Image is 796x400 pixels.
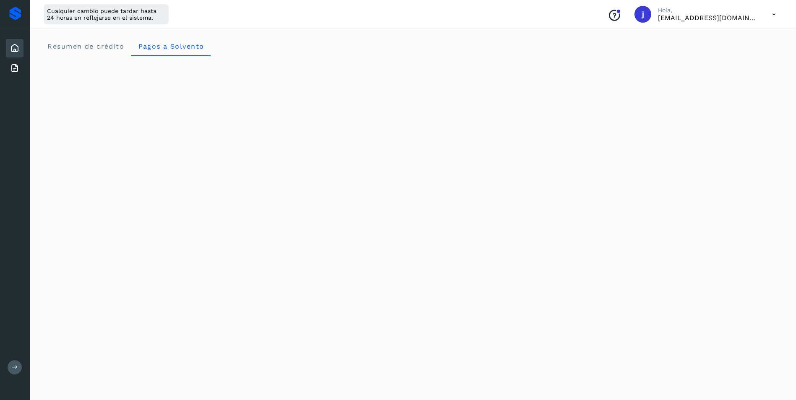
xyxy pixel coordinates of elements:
div: Facturas [6,59,23,78]
div: Inicio [6,39,23,57]
p: Hola, [658,7,759,14]
span: Resumen de crédito [47,42,124,50]
p: juliorodriguez@etitransfer.com.mx [658,14,759,22]
div: Cualquier cambio puede tardar hasta 24 horas en reflejarse en el sistema. [44,4,169,24]
span: Pagos a Solvento [138,42,204,50]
